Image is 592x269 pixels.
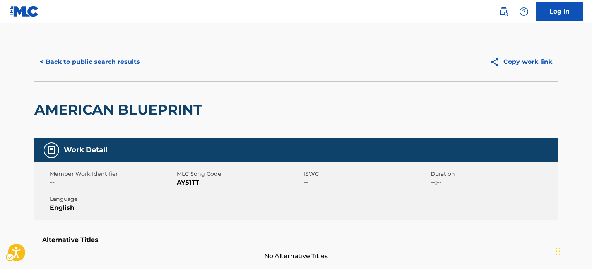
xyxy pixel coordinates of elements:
[50,178,175,187] span: --
[50,170,175,178] span: Member Work Identifier
[431,178,556,187] span: --:--
[499,7,508,16] img: search
[484,52,558,72] button: Copy work link
[556,240,560,263] div: Drag
[490,57,503,67] img: Copy work link
[519,7,529,16] img: help
[553,232,592,269] div: Chat Widget
[177,170,302,178] span: MLC Song Code
[553,232,592,269] iframe: Hubspot Iframe
[47,146,56,155] img: Work Detail
[42,236,550,244] h5: Alternative Titles
[431,170,556,178] span: Duration
[536,2,583,21] a: Log In
[177,178,302,187] span: AY51TT
[304,178,429,187] span: --
[34,101,206,118] h2: AMERICAN BLUEPRINT
[9,6,39,17] img: MLC Logo
[64,146,107,154] h5: Work Detail
[304,170,429,178] span: ISWC
[34,252,558,261] span: No Alternative Titles
[50,203,175,212] span: English
[34,52,145,72] button: < Back to public search results
[50,195,175,203] span: Language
